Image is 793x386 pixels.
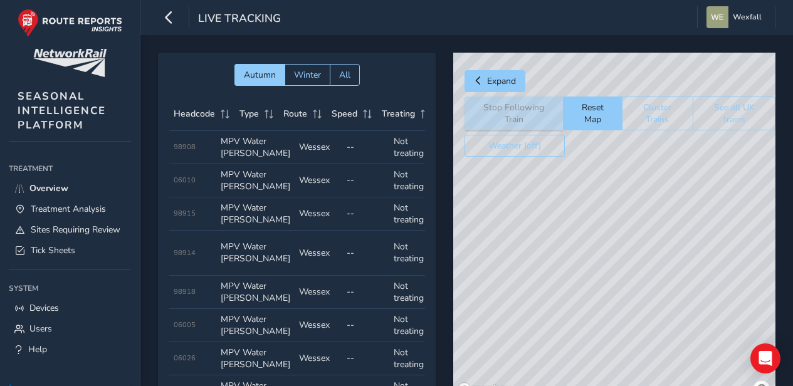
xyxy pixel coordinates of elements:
button: Cluster Trains [622,96,693,130]
a: Help [9,339,131,360]
a: Users [9,318,131,339]
td: Wessex [295,276,342,309]
button: Wexfall [706,6,766,28]
span: Treatment Analysis [31,203,106,215]
td: Not treating [389,342,437,375]
span: Wexfall [733,6,762,28]
td: MPV Water [PERSON_NAME] [216,309,295,342]
span: 98918 [174,287,196,296]
span: Type [239,108,259,120]
td: Wessex [295,197,342,231]
td: Not treating [389,309,437,342]
td: Wessex [295,164,342,197]
td: Not treating [389,197,437,231]
button: Reset Map [563,96,622,130]
a: Tick Sheets [9,240,131,261]
td: Wessex [295,309,342,342]
td: MPV Water [PERSON_NAME] [216,231,295,276]
td: -- [342,197,390,231]
a: Sites Requiring Review [9,219,131,240]
a: Devices [9,298,131,318]
button: All [330,64,360,86]
span: Overview [29,182,68,194]
img: diamond-layout [706,6,728,28]
td: Wessex [295,342,342,375]
button: See all UK trains [693,96,775,130]
td: MPV Water [PERSON_NAME] [216,276,295,309]
td: -- [342,342,390,375]
td: -- [342,131,390,164]
td: -- [342,309,390,342]
a: Treatment Analysis [9,199,131,219]
td: Not treating [389,131,437,164]
span: Speed [332,108,357,120]
td: -- [342,231,390,276]
span: Tick Sheets [31,244,75,256]
span: 98908 [174,142,196,152]
img: customer logo [33,49,107,77]
a: Overview [9,178,131,199]
td: Wessex [295,131,342,164]
td: MPV Water [PERSON_NAME] [216,197,295,231]
span: 06026 [174,353,196,363]
td: Not treating [389,276,437,309]
span: Expand [487,75,516,87]
span: SEASONAL INTELLIGENCE PLATFORM [18,89,106,132]
button: Weather (off) [465,135,565,157]
div: System [9,279,131,298]
div: Open Intercom Messenger [750,343,780,373]
td: Not treating [389,231,437,276]
button: Expand [465,70,525,92]
span: 98914 [174,248,196,258]
td: Wessex [295,231,342,276]
span: 98915 [174,209,196,218]
span: 06010 [174,175,196,185]
td: -- [342,164,390,197]
button: Winter [285,64,330,86]
span: Help [28,343,47,355]
span: All [339,69,350,81]
span: Users [29,323,52,335]
span: Devices [29,302,59,314]
td: Not treating [389,164,437,197]
td: -- [342,276,390,309]
span: Sites Requiring Review [31,224,120,236]
span: Autumn [244,69,276,81]
td: MPV Water [PERSON_NAME] [216,164,295,197]
span: Route [283,108,307,120]
span: Headcode [174,108,215,120]
button: Autumn [234,64,285,86]
td: MPV Water [PERSON_NAME] [216,131,295,164]
span: Live Tracking [198,11,281,28]
span: Winter [294,69,321,81]
span: 06005 [174,320,196,330]
td: MPV Water [PERSON_NAME] [216,342,295,375]
img: rr logo [18,9,122,37]
span: Treating [382,108,415,120]
div: Treatment [9,159,131,178]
